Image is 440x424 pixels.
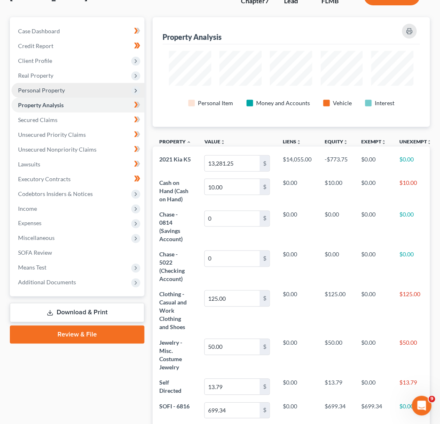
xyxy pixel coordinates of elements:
[12,210,152,225] div: Import and Export Claims
[18,205,37,212] span: Income
[382,140,387,145] i: unfold_more
[393,175,439,207] td: $10.00
[277,399,319,422] td: $0.00
[319,175,355,207] td: $10.00
[319,247,355,287] td: $0.00
[159,211,183,243] span: Chase - 0814 (Savings Account)
[355,175,393,207] td: $0.00
[18,116,57,123] span: Secured Claims
[283,138,302,145] a: Liensunfold_more
[344,140,348,145] i: unfold_more
[355,335,393,375] td: $0.00
[393,335,439,375] td: $50.00
[96,13,112,30] img: Profile image for Katie
[18,131,86,138] span: Unsecured Priority Claims
[205,179,260,195] input: 0.00
[400,138,432,145] a: Unexemptunfold_more
[159,291,187,331] span: Clothing - Casual and Work Clothing and Shoes
[17,159,137,167] div: Attorney's Disclosure of Compensation
[277,175,319,207] td: $0.00
[198,99,234,107] div: Personal Item
[12,171,152,194] div: Statement of Financial Affairs - Payments Made in the Last 90 days
[362,138,387,145] a: Exemptunfold_more
[393,287,439,335] td: $125.00
[205,156,260,171] input: 0.00
[11,98,144,113] a: Property Analysis
[18,249,52,256] span: SOFA Review
[18,235,55,242] span: Miscellaneous
[205,403,260,419] input: 0.00
[355,152,393,175] td: $0.00
[17,140,66,148] span: Search for help
[159,138,191,145] a: Property expand_less
[205,379,260,395] input: 0.00
[159,379,181,394] span: Self Directed
[319,335,355,375] td: $50.00
[16,58,148,72] p: Hi there!
[319,152,355,175] td: -$773.75
[55,256,109,289] button: Messages
[277,375,319,399] td: $0.00
[16,18,64,26] img: logo
[393,375,439,399] td: $13.79
[260,156,270,171] div: $
[412,396,432,416] iframe: Intercom live chat
[393,399,439,422] td: $0.00
[260,251,270,267] div: $
[18,277,37,283] span: Home
[12,194,152,210] div: Amendments
[18,146,96,153] span: Unsecured Nonpriority Claims
[260,403,270,419] div: $
[260,291,270,306] div: $
[355,247,393,287] td: $0.00
[319,399,355,422] td: $699.34
[18,42,53,49] span: Credit Report
[393,247,439,287] td: $0.00
[112,13,128,30] img: Profile image for Emma
[17,112,137,121] div: We typically reply in a few hours
[277,247,319,287] td: $0.00
[141,13,156,28] div: Close
[159,339,182,371] span: Jewelry - Misc. Costume Jewelry
[355,287,393,335] td: $0.00
[18,190,93,197] span: Codebtors Insiders & Notices
[110,256,164,289] button: Help
[393,207,439,247] td: $0.00
[205,251,260,267] input: 0.00
[17,198,137,206] div: Amendments
[204,138,225,145] a: Valueunfold_more
[319,207,355,247] td: $0.00
[333,99,352,107] div: Vehicle
[17,213,137,221] div: Import and Export Claims
[10,326,144,344] a: Review & File
[11,24,144,39] a: Case Dashboard
[277,152,319,175] td: $14,055.00
[11,39,144,53] a: Credit Report
[260,211,270,227] div: $
[186,140,191,145] i: expand_less
[375,99,395,107] div: Interest
[12,155,152,171] div: Attorney's Disclosure of Compensation
[429,396,435,403] span: 9
[17,104,137,112] div: Send us a message
[159,156,191,163] span: 2021 Kia K5
[11,157,144,172] a: Lawsuits
[18,175,71,182] span: Executory Contracts
[277,207,319,247] td: $0.00
[18,57,52,64] span: Client Profile
[355,375,393,399] td: $0.00
[18,28,60,35] span: Case Dashboard
[297,140,302,145] i: unfold_more
[18,87,65,94] span: Personal Property
[11,172,144,187] a: Executory Contracts
[159,179,188,203] span: Cash on Hand (Cash on Hand)
[18,101,64,108] span: Property Analysis
[260,379,270,395] div: $
[18,264,46,271] span: Means Test
[427,140,432,145] i: unfold_more
[18,161,40,168] span: Lawsuits
[11,142,144,157] a: Unsecured Nonpriority Claims
[257,99,310,107] div: Money and Accounts
[16,72,148,86] p: How can we help?
[18,72,53,79] span: Real Property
